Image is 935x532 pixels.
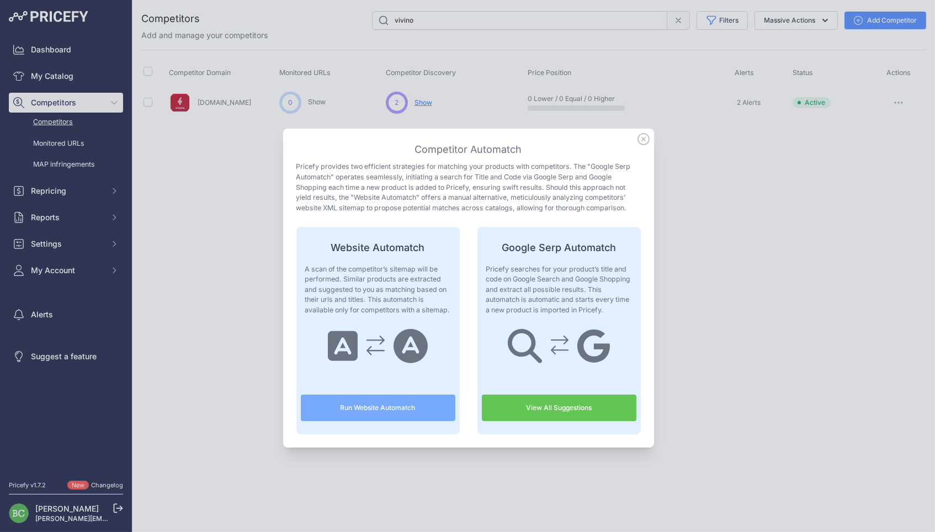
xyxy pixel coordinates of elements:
[301,395,455,421] button: Run Website Automatch
[296,162,641,213] p: Pricefy provides two efficient strategies for matching your products with competitors. The "Googl...
[296,142,641,157] h3: Competitor Automatch
[482,240,636,256] h4: Google Serp Automatch
[305,264,451,316] p: A scan of the competitor’s sitemap will be performed. Similar products are extracted and suggeste...
[486,264,632,316] p: Pricefy searches for your product’s title and code on Google Search and Google Shopping and extra...
[301,240,455,256] h4: Website Automatch
[482,395,636,421] a: View All Suggestions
